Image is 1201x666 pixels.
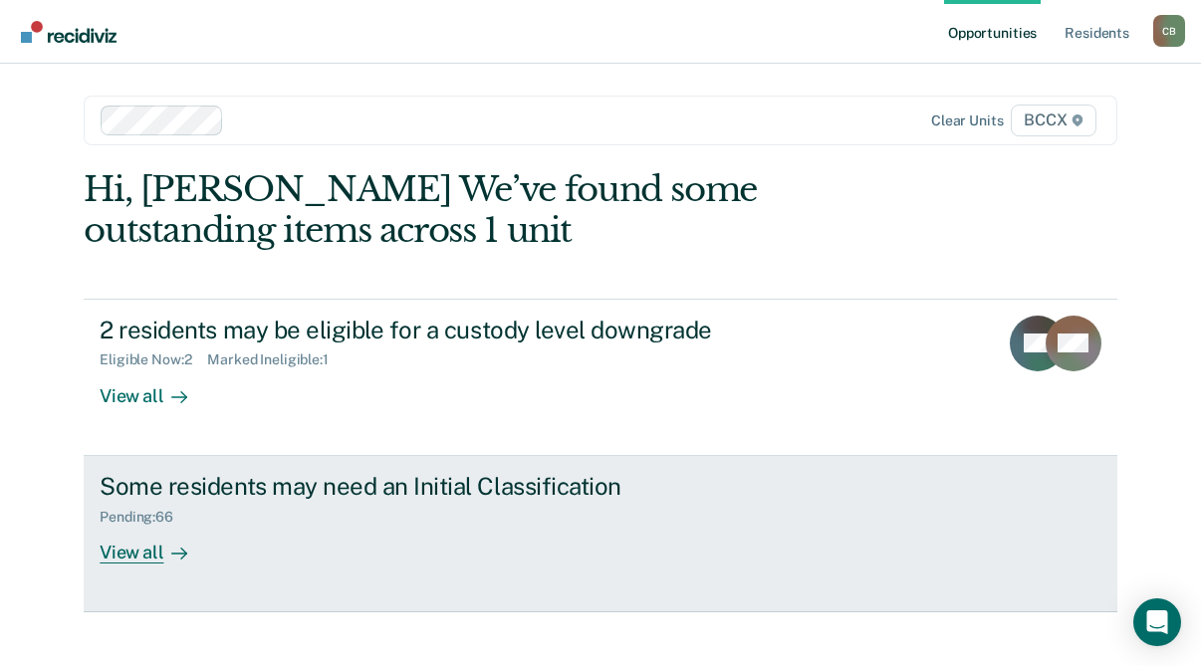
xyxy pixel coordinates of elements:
[84,169,910,251] div: Hi, [PERSON_NAME] We’ve found some outstanding items across 1 unit
[1153,15,1185,47] button: Profile dropdown button
[21,21,117,43] img: Recidiviz
[207,351,344,368] div: Marked Ineligible : 1
[100,525,211,563] div: View all
[1153,15,1185,47] div: C B
[100,472,799,501] div: Some residents may need an Initial Classification
[1133,598,1181,646] div: Open Intercom Messenger
[100,316,799,344] div: 2 residents may be eligible for a custody level downgrade
[1011,105,1095,136] span: BCCX
[100,509,189,526] div: Pending : 66
[931,112,1004,129] div: Clear units
[84,299,1116,456] a: 2 residents may be eligible for a custody level downgradeEligible Now:2Marked Ineligible:1View all
[100,368,211,407] div: View all
[84,456,1116,612] a: Some residents may need an Initial ClassificationPending:66View all
[100,351,207,368] div: Eligible Now : 2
